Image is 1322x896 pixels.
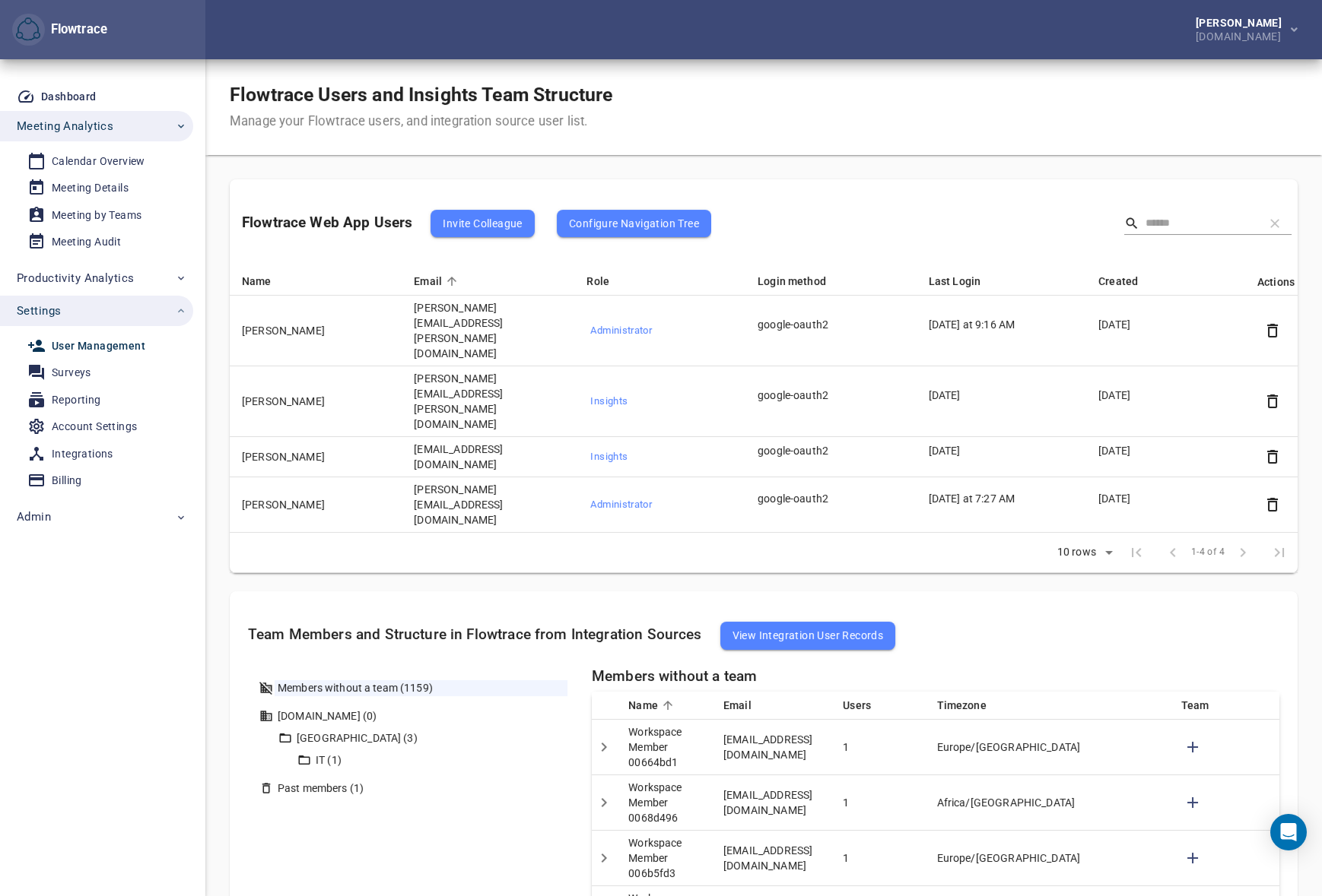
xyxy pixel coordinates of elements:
[758,272,898,290] div: Login method
[723,696,771,714] span: Email
[569,214,699,233] span: Configure Navigation Tree
[711,719,831,774] td: [EMAIL_ADDRESS][DOMAIN_NAME]
[593,791,615,814] button: Detail panel visibility toggle
[1146,212,1252,235] input: Search
[616,774,711,830] td: Workspace Member 0068d496
[275,680,567,696] div: Members without a team (1159)
[52,152,145,171] div: Calendar Overview
[230,477,402,533] td: [PERSON_NAME]
[52,206,141,225] div: Meeting by Teams
[758,272,846,290] span: Login method
[711,774,831,830] td: [EMAIL_ADDRESS][DOMAIN_NAME]
[443,214,522,233] span: Invite Colleague
[758,443,898,458] p: google-oauth2
[929,317,1068,332] p: [DATE] at 9:16 AM
[230,296,402,366] td: [PERSON_NAME]
[1270,814,1307,850] div: Open Intercom Messenger
[1181,696,1267,714] div: Team
[593,847,615,869] button: Detail panel visibility toggle
[628,696,693,714] div: Name
[1098,388,1239,403] p: [DATE]
[929,491,1068,506] p: [DATE] at 7:27 AM
[831,774,924,830] td: 1
[230,84,612,106] h1: Flowtrace Users and Insights Team Structure
[313,752,531,768] div: IT (1)
[1196,28,1288,42] div: [DOMAIN_NAME]
[275,708,567,724] div: [DOMAIN_NAME] (0)
[925,719,1169,774] td: Europe/[GEOGRAPHIC_DATA]
[929,272,1000,290] span: Last Login
[1098,272,1239,290] div: Created
[586,272,727,290] div: Role
[1181,847,1204,869] button: Add team override.
[52,391,101,410] div: Reporting
[1098,443,1239,458] p: [DATE]
[937,696,1006,714] span: Timezone
[929,272,1068,290] div: Last Login
[52,363,91,382] div: Surveys
[17,507,51,527] span: Admin
[1098,491,1239,506] p: [DATE]
[1181,736,1204,758] button: Add team override.
[557,210,711,237] button: Configure Navigation Tree
[45,21,107,39] div: Flowtrace
[242,198,711,249] div: Flowtrace Web App Users
[586,445,727,469] button: Insights
[52,445,113,464] div: Integrations
[628,696,678,714] span: Name
[402,366,574,437] td: [PERSON_NAME][EMAIL_ADDRESS][PERSON_NAME][DOMAIN_NAME]
[242,272,383,290] div: Name
[929,443,1068,458] p: [DATE]
[1155,534,1191,571] span: Previous Page
[586,272,629,290] span: Role
[12,14,45,46] button: Flowtrace
[402,296,574,366] td: [PERSON_NAME][EMAIL_ADDRESS][PERSON_NAME][DOMAIN_NAME]
[294,730,549,746] div: [GEOGRAPHIC_DATA] (3)
[590,448,723,466] span: Insights
[758,491,898,506] p: google-oauth2
[1261,493,1284,516] button: Detach user from the account
[720,622,896,649] button: View Integration User Records
[590,496,723,514] span: Administrator
[41,87,97,106] div: Dashboard
[586,390,727,413] button: Insights
[230,366,402,437] td: [PERSON_NAME]
[616,719,711,774] td: Workspace Member 00664bd1
[929,388,1068,403] p: [DATE]
[1225,534,1261,571] span: Next Page
[831,830,924,885] td: 1
[1196,17,1288,28] div: [PERSON_NAME]
[12,14,107,46] div: Flowtrace
[52,417,137,436] div: Account Settings
[831,719,924,774] td: 1
[616,830,711,885] td: Workspace Member 006b5fd3
[1124,216,1139,231] svg: Search
[52,337,145,356] div: User Management
[586,493,727,517] button: Administrator
[1181,791,1204,814] button: Add team override.
[242,272,291,290] span: Name
[586,319,727,343] button: Administrator
[758,388,898,403] p: google-oauth2
[402,477,574,533] td: [PERSON_NAME][EMAIL_ADDRESS][DOMAIN_NAME]
[1261,390,1284,413] button: Detach user from the account
[1191,545,1225,560] span: 1-4 of 4
[1171,13,1310,46] button: [PERSON_NAME][DOMAIN_NAME]
[592,668,1279,685] h5: Members without a team
[52,233,121,252] div: Meeting Audit
[52,179,129,198] div: Meeting Details
[402,437,574,477] td: [EMAIL_ADDRESS][DOMAIN_NAME]
[275,780,567,796] div: Past members (1)
[17,301,61,321] span: Settings
[711,830,831,885] td: [EMAIL_ADDRESS][DOMAIN_NAME]
[230,437,402,477] td: [PERSON_NAME]
[414,272,462,290] span: Email
[52,471,82,490] div: Billing
[431,210,534,237] button: Invite Colleague
[723,696,812,714] div: Email
[925,830,1169,885] td: Europe/[GEOGRAPHIC_DATA]
[16,17,40,42] img: Flowtrace
[590,322,723,340] span: Administrator
[1261,445,1284,468] button: Detach user from the account
[17,268,134,288] span: Productivity Analytics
